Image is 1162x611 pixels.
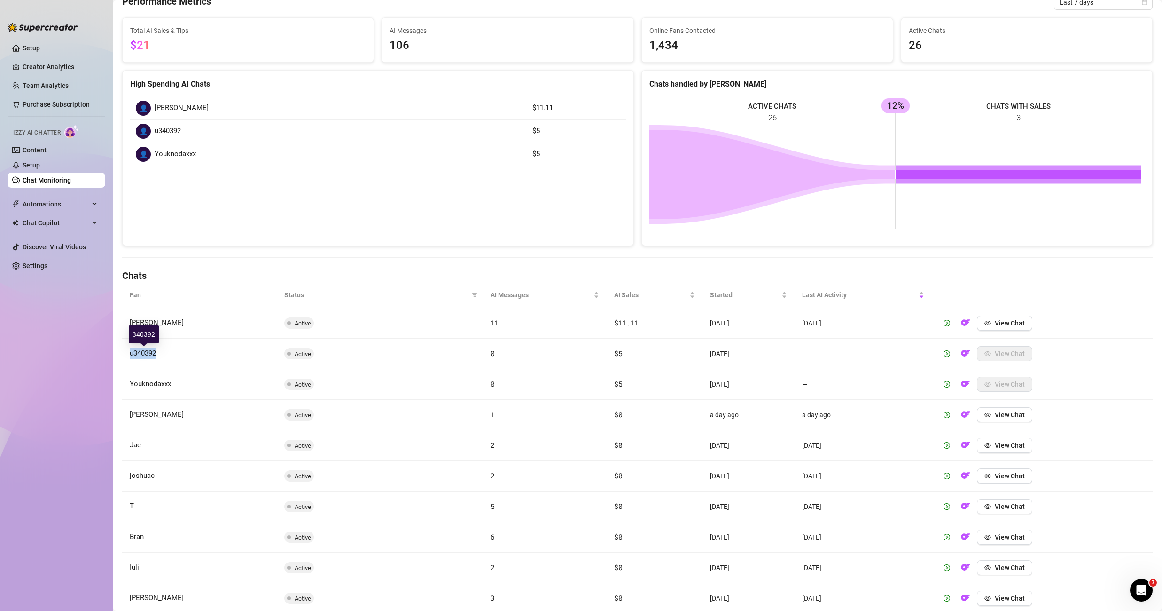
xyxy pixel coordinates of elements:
td: — [795,369,932,400]
span: eye [984,412,991,418]
span: 0 [491,379,495,389]
span: $0 [614,532,622,541]
a: OF [958,444,973,451]
td: [DATE] [702,461,795,492]
td: [DATE] [702,339,795,369]
td: a day ago [702,400,795,430]
span: View Chat [995,472,1025,480]
button: View Chat [977,499,1032,514]
span: Online Fans Contacted [649,25,885,36]
span: Youknodaxxx [155,149,196,160]
img: OF [961,501,970,511]
span: Active [295,350,311,357]
span: View Chat [995,411,1025,419]
button: OF [958,468,973,484]
span: Total AI Sales & Tips [130,25,366,36]
span: u340392 [155,126,181,137]
span: AI Sales [614,290,687,300]
span: u340392 [130,349,156,357]
span: [PERSON_NAME] [130,594,184,602]
span: $11.11 [614,318,639,327]
button: View Chat [977,438,1032,453]
span: thunderbolt [12,200,20,208]
div: 👤 [136,147,151,162]
span: AI Messages [390,25,625,36]
td: a day ago [795,400,932,430]
span: View Chat [995,595,1025,602]
td: [DATE] [795,553,932,583]
span: $0 [614,501,622,511]
td: [DATE] [795,430,932,461]
article: $5 [532,149,620,160]
span: Jac [130,441,141,449]
span: Izzy AI Chatter [13,128,61,137]
button: View Chat [977,560,1032,575]
span: $0 [614,563,622,572]
span: eye [984,503,991,510]
button: View Chat [977,316,1032,331]
button: View Chat [977,591,1032,606]
img: logo-BBDzfeDw.svg [8,23,78,32]
a: Content [23,146,47,154]
a: Setup [23,161,40,169]
span: Active [295,381,311,388]
img: OF [961,532,970,541]
a: OF [958,321,973,329]
a: Chat Monitoring [23,176,71,184]
a: OF [958,566,973,573]
button: OF [958,530,973,545]
img: OF [961,318,970,327]
th: AI Messages [483,282,607,308]
span: 2 [491,471,495,480]
td: [DATE] [702,492,795,522]
span: Started [710,290,780,300]
a: OF [958,535,973,543]
a: OF [958,352,973,359]
img: OF [961,471,970,480]
span: T [130,502,134,510]
a: Creator Analytics [23,59,98,74]
span: Chat Copilot [23,215,89,230]
img: OF [961,410,970,419]
td: [DATE] [795,461,932,492]
iframe: Intercom live chat [1130,579,1153,602]
a: Settings [23,262,47,270]
span: 5 [491,501,495,511]
img: OF [961,563,970,572]
span: Active [295,442,311,449]
span: eye [984,534,991,540]
img: AI Chatter [64,125,79,138]
span: eye [984,564,991,571]
span: Active [295,320,311,327]
div: 👤 [136,124,151,139]
td: [DATE] [702,522,795,553]
th: Fan [122,282,277,308]
span: 0 [491,349,495,358]
span: 2 [491,440,495,450]
span: View Chat [995,564,1025,571]
a: Discover Viral Videos [23,243,86,251]
td: [DATE] [702,553,795,583]
button: OF [958,438,973,453]
span: Active [295,595,311,602]
span: [PERSON_NAME] [130,318,184,327]
td: [DATE] [702,369,795,400]
span: Youknodaxxx [130,380,171,388]
a: Purchase Subscription [23,97,98,112]
span: 1 [491,410,495,419]
span: $21 [130,39,150,52]
button: View Chat [977,407,1032,422]
th: AI Sales [607,282,702,308]
span: $0 [614,593,622,603]
a: OF [958,474,973,482]
span: View Chat [995,533,1025,541]
span: $0 [614,410,622,419]
div: Chats handled by [PERSON_NAME] [649,78,1145,90]
td: [DATE] [702,308,795,339]
span: $5 [614,379,622,389]
span: 106 [390,37,625,55]
img: OF [961,379,970,389]
td: [DATE] [795,522,932,553]
button: View Chat [977,377,1032,392]
a: OF [958,413,973,421]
